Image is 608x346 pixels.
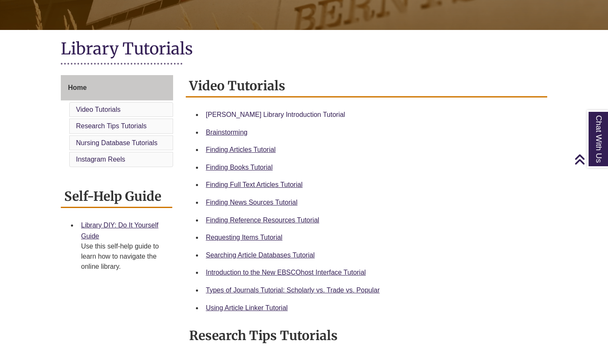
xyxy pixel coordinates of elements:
[206,234,282,241] a: Requesting Items Tutorial
[76,106,121,113] a: Video Tutorials
[206,216,320,224] a: Finding Reference Resources Tutorial
[206,164,273,171] a: Finding Books Tutorial
[61,186,172,208] h2: Self-Help Guide
[206,269,366,276] a: Introduction to the New EBSCOhost Interface Tutorial
[206,181,303,188] a: Finding Full Text Articles Tutorial
[206,111,345,118] a: [PERSON_NAME] Library Introduction Tutorial
[206,129,248,136] a: Brainstorming
[61,38,547,61] h1: Library Tutorials
[206,251,315,259] a: Searching Article Databases Tutorial
[76,156,125,163] a: Instagram Reels
[68,84,87,91] span: Home
[206,287,380,294] a: Types of Journals Tutorial: Scholarly vs. Trade vs. Popular
[206,199,298,206] a: Finding News Sources Tutorial
[186,75,548,97] h2: Video Tutorials
[81,222,158,240] a: Library DIY: Do It Yourself Guide
[61,75,173,100] a: Home
[206,304,288,311] a: Using Article Linker Tutorial
[206,146,276,153] a: Finding Articles Tutorial
[574,154,606,165] a: Back to Top
[76,122,147,130] a: Research Tips Tutorials
[76,139,157,146] a: Nursing Database Tutorials
[61,75,173,169] div: Guide Page Menu
[81,241,166,272] div: Use this self-help guide to learn how to navigate the online library.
